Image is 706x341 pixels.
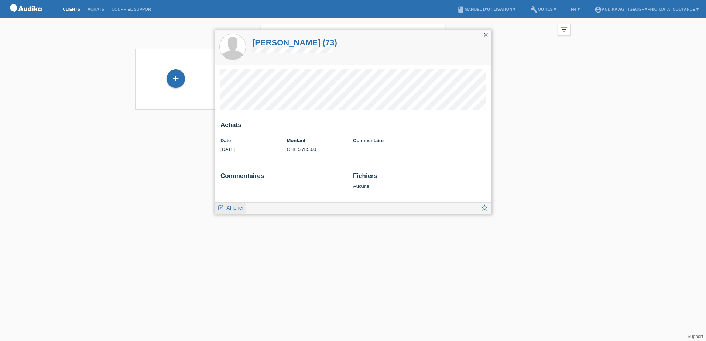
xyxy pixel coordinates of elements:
[261,24,445,41] input: Recherche...
[527,7,559,11] a: buildOutils ▾
[220,136,287,145] th: Date
[108,7,157,11] a: Courriel Support
[252,38,337,47] a: [PERSON_NAME] (73)
[217,204,224,211] i: launch
[220,121,486,132] h2: Achats
[480,204,489,212] i: star_border
[167,72,185,85] div: Enregistrer le client
[226,205,244,211] span: Afficher
[594,6,602,13] i: account_circle
[433,28,442,37] i: close
[530,6,538,13] i: build
[217,203,244,212] a: launch Afficher
[453,7,519,11] a: bookManuel d’utilisation ▾
[220,145,287,154] td: [DATE]
[591,7,702,11] a: account_circleAudika AG - [GEOGRAPHIC_DATA] Coutance ▾
[483,32,489,38] i: close
[353,136,486,145] th: Commentaire
[220,172,347,183] h2: Commentaires
[457,6,465,13] i: book
[560,25,568,34] i: filter_list
[287,145,353,154] td: CHF 5'785.00
[84,7,108,11] a: Achats
[353,172,486,183] h2: Fichiers
[480,204,489,214] a: star_border
[287,136,353,145] th: Montant
[567,7,583,11] a: FR ▾
[59,7,84,11] a: Clients
[353,172,486,189] div: Aucune
[688,334,703,339] a: Support
[7,14,44,20] a: POS — MF Group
